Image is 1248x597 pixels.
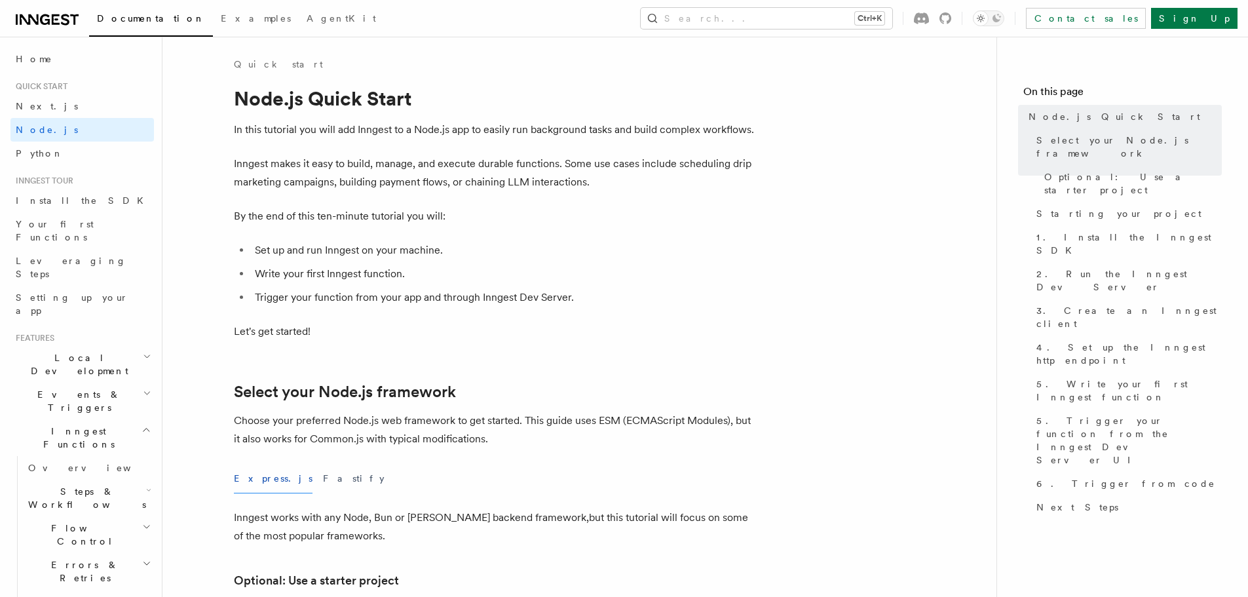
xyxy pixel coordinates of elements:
a: Leveraging Steps [10,249,154,286]
span: Flow Control [23,522,142,548]
span: Node.js Quick Start [1029,110,1200,123]
li: Write your first Inngest function. [251,265,758,283]
a: Select your Node.js framework [1031,128,1222,165]
a: Next.js [10,94,154,118]
a: 3. Create an Inngest client [1031,299,1222,336]
p: By the end of this ten-minute tutorial you will: [234,207,758,225]
span: AgentKit [307,13,376,24]
a: Select your Node.js framework [234,383,456,401]
a: Setting up your app [10,286,154,322]
span: Events & Triggers [10,388,143,414]
button: Fastify [323,464,385,493]
h4: On this page [1023,84,1222,105]
span: Python [16,148,64,159]
span: 1. Install the Inngest SDK [1036,231,1222,257]
span: Setting up your app [16,292,128,316]
button: Flow Control [23,516,154,553]
a: Next Steps [1031,495,1222,519]
a: Starting your project [1031,202,1222,225]
span: Starting your project [1036,207,1201,220]
span: Home [16,52,52,66]
button: Errors & Retries [23,553,154,590]
button: Search...Ctrl+K [641,8,892,29]
a: 4. Set up the Inngest http endpoint [1031,336,1222,372]
a: Install the SDK [10,189,154,212]
span: Node.js [16,125,78,135]
span: Next.js [16,101,78,111]
span: Next Steps [1036,501,1118,514]
p: Let's get started! [234,322,758,341]
span: Inngest tour [10,176,73,186]
span: Leveraging Steps [16,256,126,279]
a: 2. Run the Inngest Dev Server [1031,262,1222,299]
button: Inngest Functions [10,419,154,456]
button: Steps & Workflows [23,480,154,516]
a: Home [10,47,154,71]
p: In this tutorial you will add Inngest to a Node.js app to easily run background tasks and build c... [234,121,758,139]
a: 1. Install the Inngest SDK [1031,225,1222,262]
span: Local Development [10,351,143,377]
a: Node.js [10,118,154,142]
span: Features [10,333,54,343]
button: Toggle dark mode [973,10,1004,26]
span: 2. Run the Inngest Dev Server [1036,267,1222,294]
a: Documentation [89,4,213,37]
p: Inngest makes it easy to build, manage, and execute durable functions. Some use cases include sch... [234,155,758,191]
a: Examples [213,4,299,35]
a: Python [10,142,154,165]
span: Select your Node.js framework [1036,134,1222,160]
span: 5. Write your first Inngest function [1036,377,1222,404]
span: Install the SDK [16,195,151,206]
h1: Node.js Quick Start [234,87,758,110]
p: Choose your preferred Node.js web framework to get started. This guide uses ESM (ECMAScript Modul... [234,412,758,448]
span: Optional: Use a starter project [1044,170,1222,197]
li: Trigger your function from your app and through Inngest Dev Server. [251,288,758,307]
kbd: Ctrl+K [855,12,884,25]
button: Local Development [10,346,154,383]
a: 5. Trigger your function from the Inngest Dev Server UI [1031,409,1222,472]
a: Contact sales [1026,8,1146,29]
span: Errors & Retries [23,558,142,585]
a: Optional: Use a starter project [1039,165,1222,202]
a: AgentKit [299,4,384,35]
button: Events & Triggers [10,383,154,419]
a: Your first Functions [10,212,154,249]
span: Quick start [10,81,67,92]
li: Set up and run Inngest on your machine. [251,241,758,260]
a: Optional: Use a starter project [234,571,399,590]
a: 5. Write your first Inngest function [1031,372,1222,409]
span: Overview [28,463,163,473]
span: Documentation [97,13,205,24]
span: 3. Create an Inngest client [1036,304,1222,330]
button: Express.js [234,464,312,493]
span: 5. Trigger your function from the Inngest Dev Server UI [1036,414,1222,467]
span: Your first Functions [16,219,94,242]
span: 6. Trigger from code [1036,477,1215,490]
span: 4. Set up the Inngest http endpoint [1036,341,1222,367]
span: Inngest Functions [10,425,142,451]
a: Node.js Quick Start [1023,105,1222,128]
a: Sign Up [1151,8,1238,29]
span: Steps & Workflows [23,485,146,511]
a: 6. Trigger from code [1031,472,1222,495]
a: Overview [23,456,154,480]
span: Examples [221,13,291,24]
a: Quick start [234,58,323,71]
p: Inngest works with any Node, Bun or [PERSON_NAME] backend framework,but this tutorial will focus ... [234,509,758,545]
